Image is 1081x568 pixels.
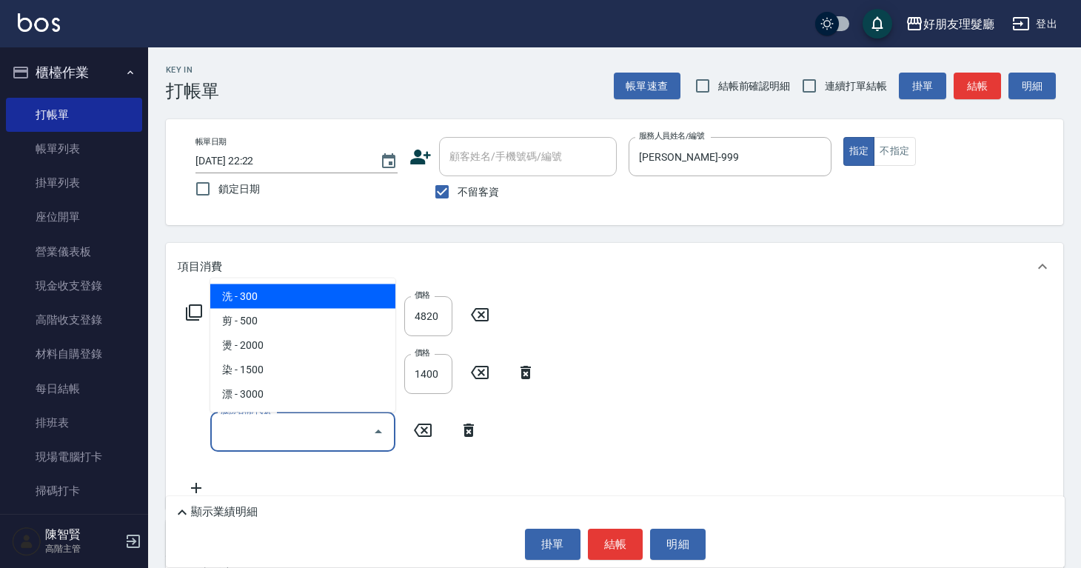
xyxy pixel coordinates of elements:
a: 材料自購登錄 [6,337,142,371]
span: 鎖定日期 [218,181,260,197]
span: 剪 - 500 [210,309,395,333]
button: 結帳 [954,73,1001,100]
span: 染 - 1500 [210,358,395,382]
span: 漂 - 3000 [210,382,395,407]
button: Choose date, selected date is 2025-08-23 [371,144,406,179]
button: 櫃檯作業 [6,53,142,92]
button: Close [367,420,390,444]
a: 排班表 [6,406,142,440]
img: Logo [18,13,60,32]
button: 指定 [843,137,875,166]
button: 登出 [1006,10,1063,38]
button: 不指定 [874,137,915,166]
span: 燙 - 2000 [210,333,395,358]
span: 洗 - 300 [210,284,395,309]
button: 明細 [1008,73,1056,100]
a: 現場電腦打卡 [6,440,142,474]
input: YYYY/MM/DD hh:mm [195,149,365,173]
label: 價格 [415,347,430,358]
a: 帳單列表 [6,132,142,166]
h2: Key In [166,65,219,75]
h5: 陳智賢 [45,527,121,542]
button: 掛單 [525,529,580,560]
a: 掃碼打卡 [6,474,142,508]
button: 帳單速查 [614,73,680,100]
label: 帳單日期 [195,136,227,147]
span: 不留客資 [458,184,499,200]
div: 項目消費 [166,243,1063,290]
button: 結帳 [588,529,643,560]
label: 服務人員姓名/編號 [639,130,704,141]
label: 價格 [415,290,430,301]
a: 營業儀表板 [6,235,142,269]
p: 項目消費 [178,259,222,275]
button: save [863,9,892,39]
button: 好朋友理髮廳 [900,9,1000,39]
button: 明細 [650,529,706,560]
div: 好朋友理髮廳 [923,15,994,33]
a: 每日結帳 [6,372,142,406]
button: 掛單 [899,73,946,100]
a: 掛單列表 [6,166,142,200]
img: Person [12,527,41,556]
a: 現金收支登錄 [6,269,142,303]
a: 座位開單 [6,200,142,234]
p: 高階主管 [45,542,121,555]
span: 結帳前確認明細 [718,78,791,94]
p: 顯示業績明細 [191,504,258,520]
a: 高階收支登錄 [6,303,142,337]
h3: 打帳單 [166,81,219,101]
a: 打帳單 [6,98,142,132]
span: 連續打單結帳 [825,78,887,94]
